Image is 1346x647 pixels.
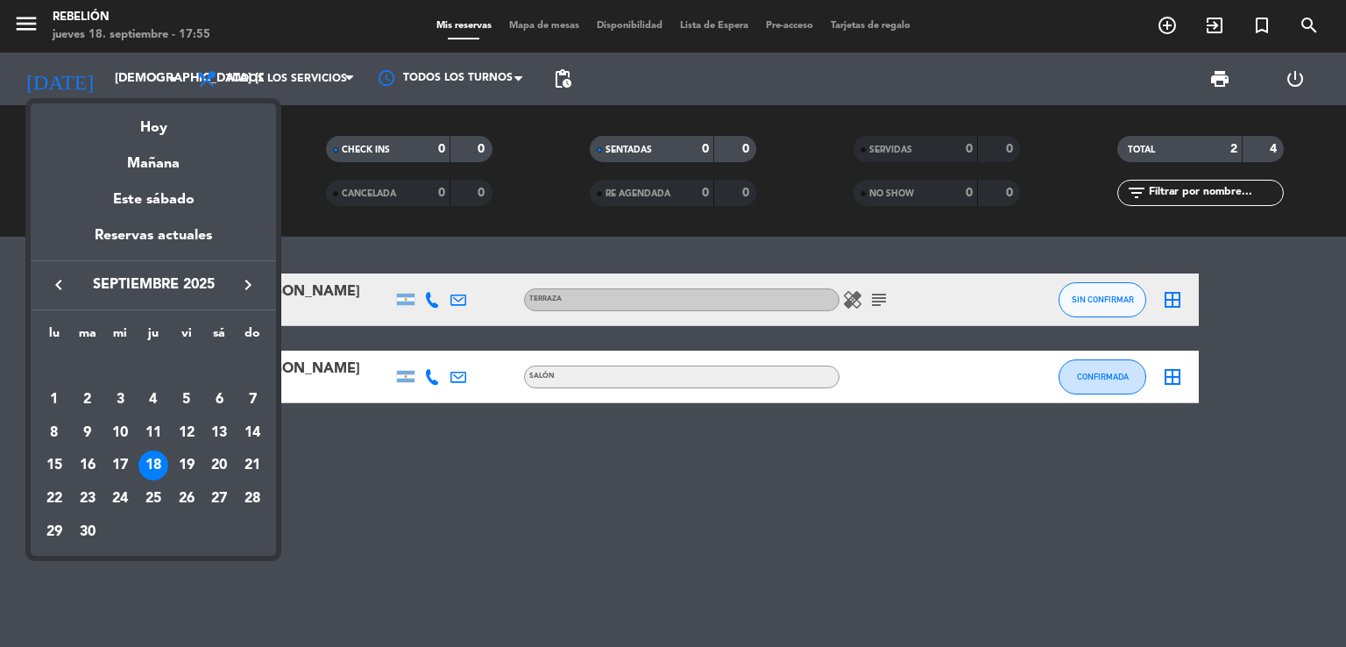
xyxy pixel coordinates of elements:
[204,418,234,448] div: 13
[204,484,234,514] div: 27
[236,416,269,450] td: 14 de septiembre de 2025
[31,139,276,175] div: Mañana
[137,323,170,351] th: jueves
[71,515,104,549] td: 30 de septiembre de 2025
[39,484,69,514] div: 22
[137,383,170,416] td: 4 de septiembre de 2025
[138,484,168,514] div: 25
[38,416,71,450] td: 8 de septiembre de 2025
[103,323,137,351] th: miércoles
[39,451,69,480] div: 15
[237,484,267,514] div: 28
[71,482,104,515] td: 23 de septiembre de 2025
[237,451,267,480] div: 21
[38,449,71,482] td: 15 de septiembre de 2025
[71,416,104,450] td: 9 de septiembre de 2025
[172,385,202,415] div: 5
[236,383,269,416] td: 7 de septiembre de 2025
[170,383,203,416] td: 5 de septiembre de 2025
[236,323,269,351] th: domingo
[203,449,237,482] td: 20 de septiembre de 2025
[237,418,267,448] div: 14
[232,274,264,296] button: keyboard_arrow_right
[103,449,137,482] td: 17 de septiembre de 2025
[38,383,71,416] td: 1 de septiembre de 2025
[74,274,232,296] span: septiembre 2025
[137,449,170,482] td: 18 de septiembre de 2025
[237,274,259,295] i: keyboard_arrow_right
[105,418,135,448] div: 10
[73,451,103,480] div: 16
[138,451,168,480] div: 18
[73,484,103,514] div: 23
[203,323,237,351] th: sábado
[203,383,237,416] td: 6 de septiembre de 2025
[43,274,74,296] button: keyboard_arrow_left
[38,482,71,515] td: 22 de septiembre de 2025
[236,449,269,482] td: 21 de septiembre de 2025
[170,323,203,351] th: viernes
[203,482,237,515] td: 27 de septiembre de 2025
[38,323,71,351] th: lunes
[204,451,234,480] div: 20
[39,385,69,415] div: 1
[203,416,237,450] td: 13 de septiembre de 2025
[73,418,103,448] div: 9
[73,385,103,415] div: 2
[73,517,103,547] div: 30
[137,416,170,450] td: 11 de septiembre de 2025
[105,385,135,415] div: 3
[103,416,137,450] td: 10 de septiembre de 2025
[38,350,269,383] td: SEP.
[172,484,202,514] div: 26
[71,383,104,416] td: 2 de septiembre de 2025
[170,416,203,450] td: 12 de septiembre de 2025
[71,323,104,351] th: martes
[105,484,135,514] div: 24
[31,175,276,224] div: Este sábado
[236,482,269,515] td: 28 de septiembre de 2025
[172,451,202,480] div: 19
[71,449,104,482] td: 16 de septiembre de 2025
[138,385,168,415] div: 4
[204,385,234,415] div: 6
[105,451,135,480] div: 17
[31,103,276,139] div: Hoy
[137,482,170,515] td: 25 de septiembre de 2025
[170,449,203,482] td: 19 de septiembre de 2025
[170,482,203,515] td: 26 de septiembre de 2025
[172,418,202,448] div: 12
[237,385,267,415] div: 7
[103,383,137,416] td: 3 de septiembre de 2025
[48,274,69,295] i: keyboard_arrow_left
[39,418,69,448] div: 8
[138,418,168,448] div: 11
[31,224,276,260] div: Reservas actuales
[39,517,69,547] div: 29
[38,515,71,549] td: 29 de septiembre de 2025
[103,482,137,515] td: 24 de septiembre de 2025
